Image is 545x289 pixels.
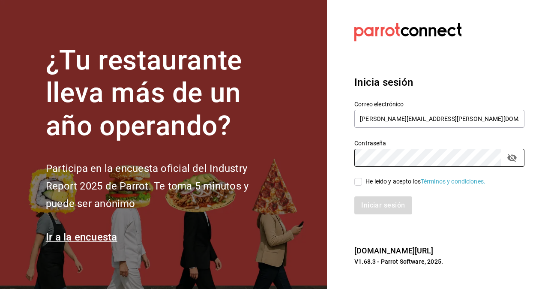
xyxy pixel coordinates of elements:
label: Correo electrónico [354,101,524,107]
a: Ir a la encuesta [46,231,117,243]
p: V1.68.3 - Parrot Software, 2025. [354,257,524,266]
div: He leído y acepto los [365,177,485,186]
label: Contraseña [354,140,524,146]
input: Ingresa tu correo electrónico [354,110,524,128]
h1: ¿Tu restaurante lleva más de un año operando? [46,44,277,143]
a: [DOMAIN_NAME][URL] [354,246,433,255]
a: Términos y condiciones. [421,178,485,185]
h3: Inicia sesión [354,75,524,90]
h2: Participa en la encuesta oficial del Industry Report 2025 de Parrot. Te toma 5 minutos y puede se... [46,160,277,212]
button: passwordField [505,151,519,165]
